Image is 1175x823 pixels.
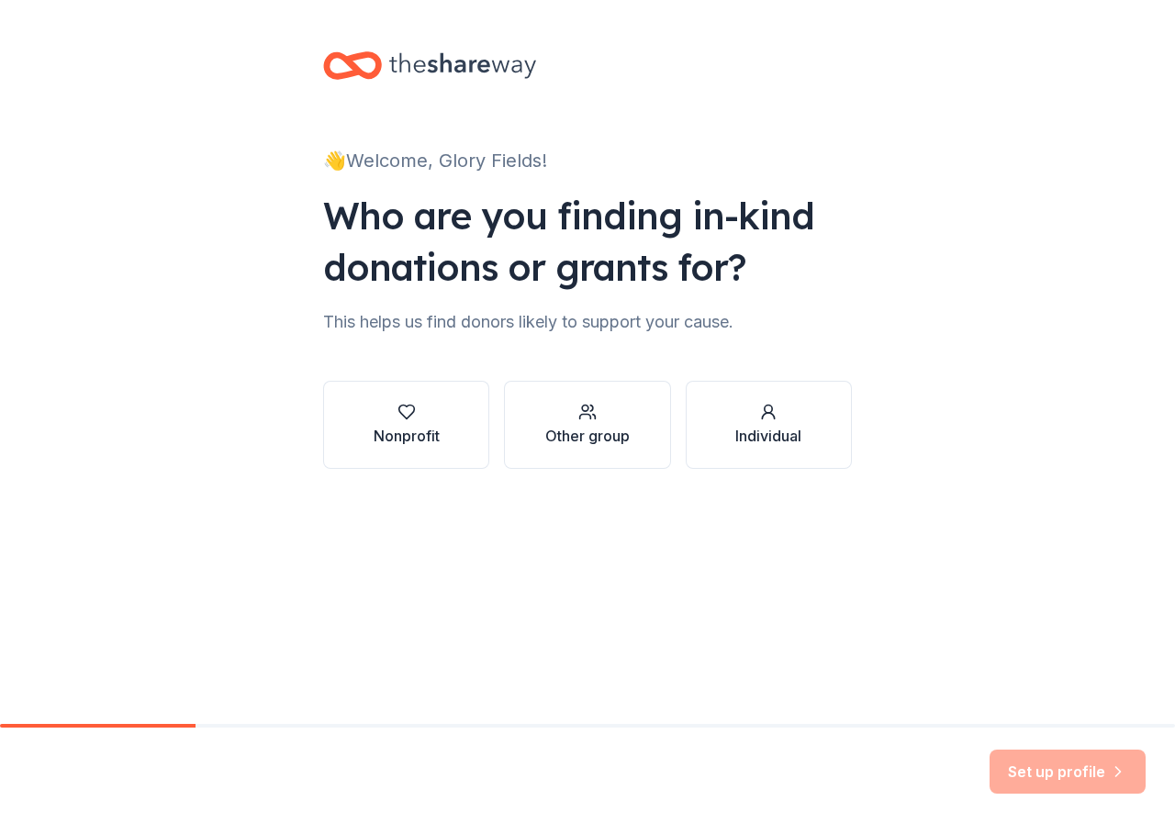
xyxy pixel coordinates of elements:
[735,425,801,447] div: Individual
[323,146,852,175] div: 👋 Welcome, Glory Fields!
[374,425,440,447] div: Nonprofit
[504,381,670,469] button: Other group
[323,307,852,337] div: This helps us find donors likely to support your cause.
[323,190,852,293] div: Who are you finding in-kind donations or grants for?
[323,381,489,469] button: Nonprofit
[686,381,852,469] button: Individual
[545,425,630,447] div: Other group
